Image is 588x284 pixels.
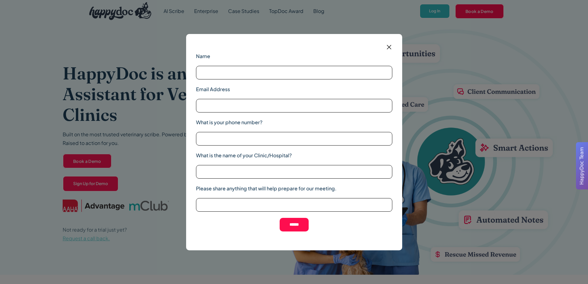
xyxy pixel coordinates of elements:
form: Email form 2 [196,44,392,240]
label: Please share anything that will help prepare for our meeting. [196,185,392,192]
label: What is your phone number? [196,119,392,126]
label: What is the name of your Clinic/Hospital? [196,152,392,159]
label: Name [196,53,392,60]
label: Email Address [196,86,392,93]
